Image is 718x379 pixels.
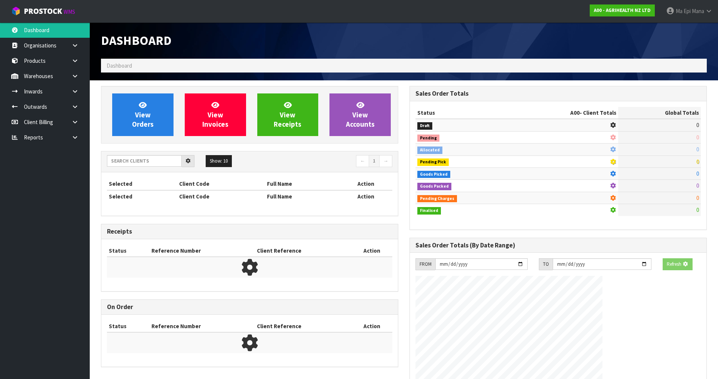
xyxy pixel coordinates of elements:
th: Full Name [265,178,339,190]
th: Action [339,190,392,202]
div: TO [539,258,553,270]
span: 0 [696,158,699,165]
span: 0 [696,134,699,141]
span: Allocated [417,147,442,154]
span: Goods Packed [417,183,451,190]
a: ViewAccounts [329,93,391,136]
strong: A00 - AGRIHEALTH NZ LTD [594,7,651,13]
span: Goods Picked [417,171,450,178]
div: FROM [415,258,435,270]
a: ViewInvoices [185,93,246,136]
span: Mana [692,7,704,15]
span: View Receipts [274,101,301,129]
a: ← [356,155,369,167]
a: → [379,155,392,167]
span: View Invoices [202,101,228,129]
span: View Accounts [346,101,375,129]
small: WMS [64,8,75,15]
span: 0 [696,194,699,201]
th: Status [107,320,150,332]
th: Selected [107,178,177,190]
input: Search clients [107,155,182,167]
span: Pending Pick [417,158,449,166]
span: View Orders [132,101,154,129]
th: Reference Number [150,320,255,332]
th: Action [339,178,392,190]
a: ViewReceipts [257,93,319,136]
a: ViewOrders [112,93,174,136]
span: ProStock [24,6,62,16]
span: Dashboard [101,33,172,48]
span: 0 [696,182,699,189]
th: Reference Number [150,245,255,257]
span: Dashboard [107,62,132,69]
th: Client Reference [255,320,351,332]
button: Show: 10 [206,155,232,167]
nav: Page navigation [255,155,392,168]
th: Action [351,245,392,257]
th: - Client Totals [510,107,618,119]
th: Client Reference [255,245,351,257]
th: Status [107,245,150,257]
span: Draft [417,122,432,130]
span: A00 [570,109,580,116]
span: 0 [696,170,699,177]
th: Client Code [177,190,265,202]
span: Finalised [417,207,441,215]
h3: Receipts [107,228,392,235]
th: Selected [107,190,177,202]
span: 0 [696,146,699,153]
th: Client Code [177,178,265,190]
span: Pending [417,135,439,142]
th: Status [415,107,510,119]
h3: Sales Order Totals [415,90,701,97]
button: Refresh [663,258,693,270]
th: Action [351,320,392,332]
th: Full Name [265,190,339,202]
span: Ma Epi [676,7,691,15]
th: Global Totals [618,107,701,119]
img: cube-alt.png [11,6,21,16]
a: 1 [369,155,380,167]
h3: On Order [107,303,392,311]
span: 0 [696,206,699,213]
span: Pending Charges [417,195,457,203]
h3: Sales Order Totals (By Date Range) [415,242,701,249]
a: A00 - AGRIHEALTH NZ LTD [590,4,655,16]
span: 0 [696,121,699,129]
